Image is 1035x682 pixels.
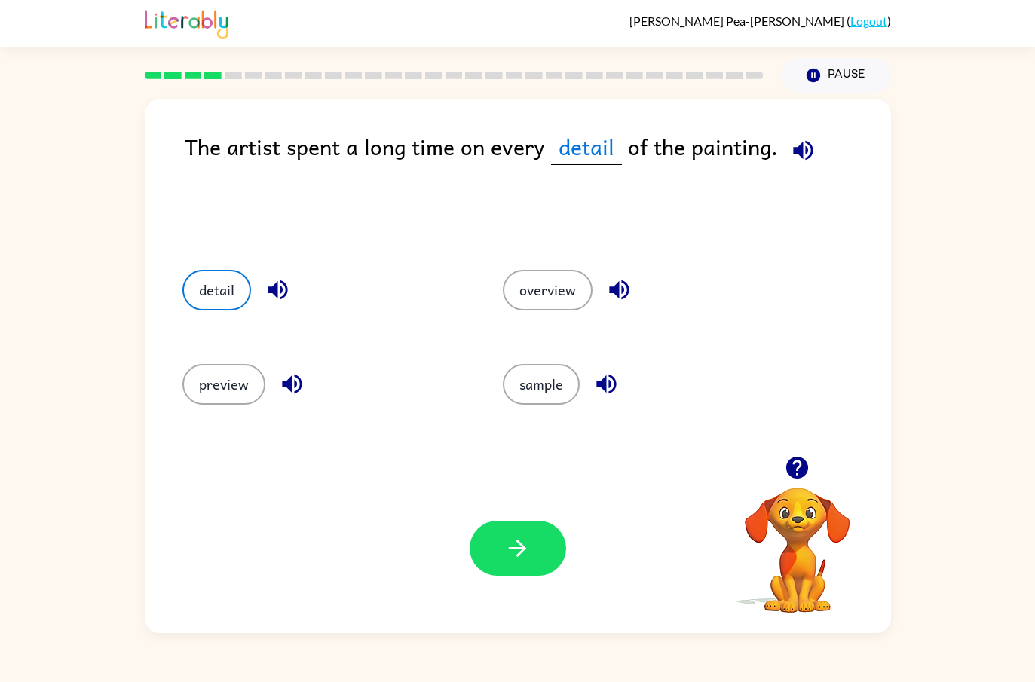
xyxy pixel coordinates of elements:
[629,14,847,28] span: [PERSON_NAME] Pea-[PERSON_NAME]
[182,270,251,310] button: detail
[503,364,580,405] button: sample
[503,270,593,310] button: overview
[182,364,265,405] button: preview
[722,464,873,615] video: Your browser must support playing .mp4 files to use Literably. Please try using another browser.
[551,130,622,165] span: detail
[850,14,887,28] a: Logout
[145,6,228,39] img: Literably
[782,58,891,93] button: Pause
[185,130,891,240] div: The artist spent a long time on every of the painting.
[629,14,891,28] div: ( )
